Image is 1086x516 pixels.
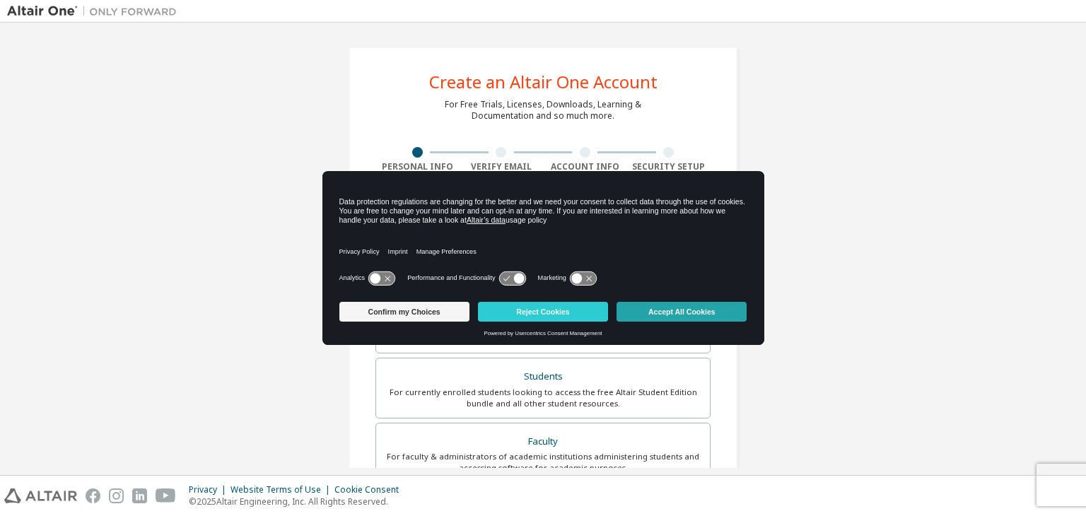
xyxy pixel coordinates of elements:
[86,488,100,503] img: facebook.svg
[156,488,176,503] img: youtube.svg
[543,161,627,172] div: Account Info
[132,488,147,503] img: linkedin.svg
[4,488,77,503] img: altair_logo.svg
[445,99,641,122] div: For Free Trials, Licenses, Downloads, Learning & Documentation and so much more.
[627,161,711,172] div: Security Setup
[334,484,407,496] div: Cookie Consent
[385,451,701,474] div: For faculty & administrators of academic institutions administering students and accessing softwa...
[385,387,701,409] div: For currently enrolled students looking to access the free Altair Student Edition bundle and all ...
[460,161,544,172] div: Verify Email
[189,484,230,496] div: Privacy
[230,484,334,496] div: Website Terms of Use
[429,74,658,90] div: Create an Altair One Account
[7,4,184,18] img: Altair One
[375,161,460,172] div: Personal Info
[385,432,701,452] div: Faculty
[385,367,701,387] div: Students
[109,488,124,503] img: instagram.svg
[189,496,407,508] p: © 2025 Altair Engineering, Inc. All Rights Reserved.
